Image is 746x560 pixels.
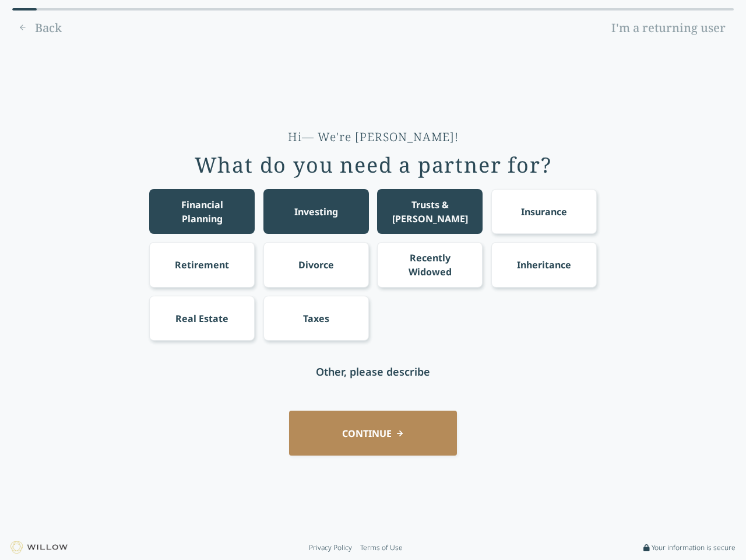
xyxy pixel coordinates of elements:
[294,205,338,219] div: Investing
[603,19,734,37] a: I'm a returning user
[175,311,228,325] div: Real Estate
[288,129,459,145] div: Hi— We're [PERSON_NAME]!
[303,311,329,325] div: Taxes
[521,205,567,219] div: Insurance
[360,543,403,552] a: Terms of Use
[160,198,244,226] div: Financial Planning
[289,411,457,456] button: CONTINUE
[12,8,37,10] div: 0% complete
[309,543,352,552] a: Privacy Policy
[517,258,571,272] div: Inheritance
[175,258,229,272] div: Retirement
[316,363,430,380] div: Other, please describe
[652,543,736,552] span: Your information is secure
[10,541,68,554] img: Willow logo
[298,258,334,272] div: Divorce
[388,198,472,226] div: Trusts & [PERSON_NAME]
[388,251,472,279] div: Recently Widowed
[195,153,552,177] div: What do you need a partner for?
